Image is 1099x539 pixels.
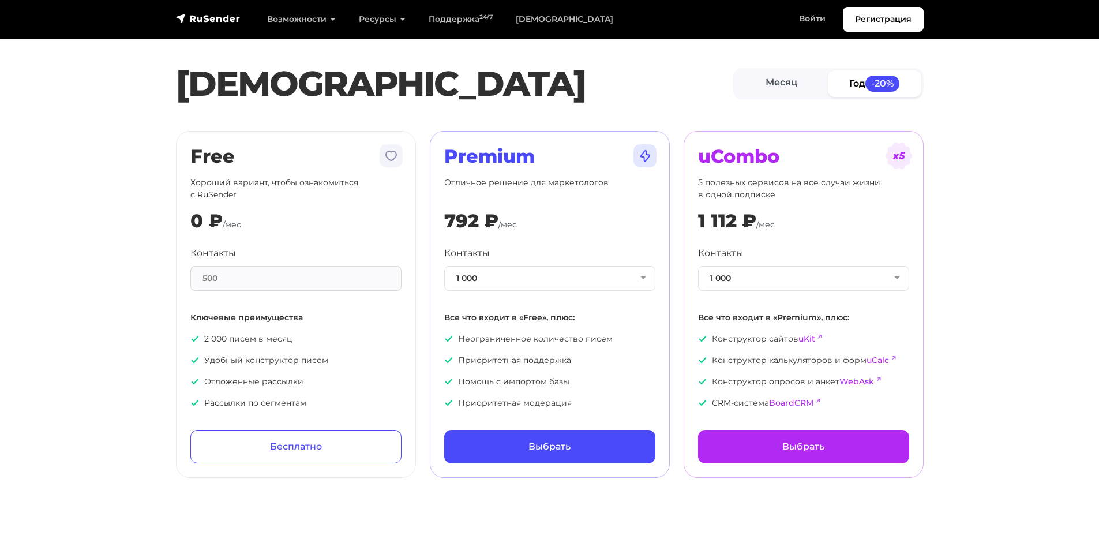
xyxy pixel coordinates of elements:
img: tarif-premium.svg [631,142,659,170]
a: BoardCRM [769,398,813,408]
h2: uCombo [698,145,909,167]
img: RuSender [176,13,241,24]
p: Конструктор сайтов [698,333,909,345]
p: Отличное решение для маркетологов [444,177,655,201]
img: icon-ok.svg [190,377,200,386]
p: Удобный конструктор писем [190,354,402,366]
img: icon-ok.svg [444,377,453,386]
img: icon-ok.svg [444,334,453,343]
a: WebAsk [839,376,874,387]
a: Бесплатно [190,430,402,463]
h2: Free [190,145,402,167]
button: 1 000 [444,266,655,291]
label: Контакты [698,246,744,260]
a: Поддержка24/7 [417,8,504,31]
div: 1 112 ₽ [698,210,756,232]
label: Контакты [190,246,236,260]
a: Месяц [735,70,828,96]
span: -20% [865,76,900,91]
p: Приоритетная модерация [444,397,655,409]
img: icon-ok.svg [698,398,707,407]
div: 792 ₽ [444,210,498,232]
img: icon-ok.svg [190,334,200,343]
p: Приоритетная поддержка [444,354,655,366]
a: Выбрать [444,430,655,463]
img: icon-ok.svg [444,398,453,407]
p: Рассылки по сегментам [190,397,402,409]
div: 0 ₽ [190,210,223,232]
img: tarif-free.svg [377,142,405,170]
sup: 24/7 [479,13,493,21]
img: icon-ok.svg [444,355,453,365]
a: Год [828,70,921,96]
h2: Premium [444,145,655,167]
img: icon-ok.svg [190,398,200,407]
p: Все что входит в «Free», плюс: [444,312,655,324]
a: uCalc [867,355,889,365]
a: [DEMOGRAPHIC_DATA] [504,8,625,31]
p: CRM-система [698,397,909,409]
h1: [DEMOGRAPHIC_DATA] [176,63,733,104]
p: Конструктор опросов и анкет [698,376,909,388]
p: 2 000 писем в месяц [190,333,402,345]
a: Регистрация [843,7,924,32]
img: icon-ok.svg [698,334,707,343]
a: Возможности [256,8,347,31]
button: 1 000 [698,266,909,291]
p: Отложенные рассылки [190,376,402,388]
img: tarif-ucombo.svg [885,142,913,170]
a: Ресурсы [347,8,417,31]
p: Неограниченное количество писем [444,333,655,345]
p: Ключевые преимущества [190,312,402,324]
img: icon-ok.svg [698,377,707,386]
label: Контакты [444,246,490,260]
p: Хороший вариант, чтобы ознакомиться с RuSender [190,177,402,201]
span: /мес [223,219,241,230]
a: Выбрать [698,430,909,463]
p: 5 полезных сервисов на все случаи жизни в одной подписке [698,177,909,201]
p: Помощь с импортом базы [444,376,655,388]
img: icon-ok.svg [190,355,200,365]
p: Конструктор калькуляторов и форм [698,354,909,366]
span: /мес [498,219,517,230]
img: icon-ok.svg [698,355,707,365]
a: Войти [787,7,837,31]
p: Все что входит в «Premium», плюс: [698,312,909,324]
a: uKit [798,334,815,344]
span: /мес [756,219,775,230]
